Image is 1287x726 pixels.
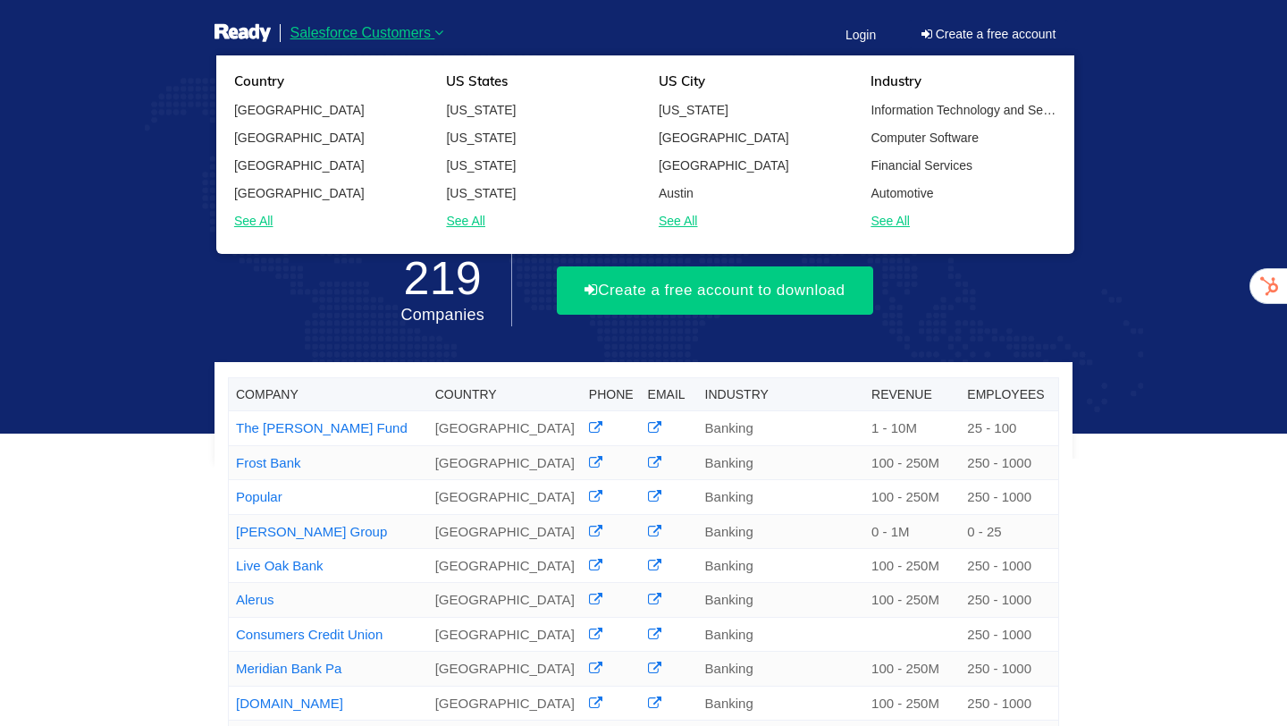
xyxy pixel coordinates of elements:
[428,549,582,583] td: [GEOGRAPHIC_DATA]
[698,549,865,583] td: Banking
[960,378,1058,411] th: Employees
[214,22,271,45] img: logo
[960,617,1058,651] td: 250 - 1000
[214,97,1072,145] h1: Salesforce Customers in Banking
[400,306,484,324] span: Companies
[428,652,582,686] td: [GEOGRAPHIC_DATA]
[960,652,1058,686] td: 250 - 1000
[698,583,865,617] td: Banking
[428,617,582,651] td: [GEOGRAPHIC_DATA]
[428,411,582,445] td: [GEOGRAPHIC_DATA]
[236,627,383,642] a: Consumers Credit Union
[864,652,960,686] td: 100 - 250M
[236,524,387,539] a: [PERSON_NAME] Group
[428,480,582,514] td: [GEOGRAPHIC_DATA]
[400,252,484,304] span: 219
[229,378,428,411] th: Company
[236,558,324,573] a: Live Oak Bank
[864,378,960,411] th: Revenue
[960,480,1058,514] td: 250 - 1000
[698,514,865,548] td: Banking
[698,617,865,651] td: Banking
[698,480,865,514] td: Banking
[960,686,1058,720] td: 250 - 1000
[290,25,431,40] span: Salesforce Customers
[236,661,341,676] a: Meridian Bank Pa
[428,445,582,479] td: [GEOGRAPHIC_DATA]
[960,583,1058,617] td: 250 - 1000
[280,9,455,57] a: Salesforce Customers
[236,489,282,504] a: Popular
[864,686,960,720] td: 100 - 250M
[236,455,301,470] a: Frost Bank
[557,266,873,315] button: Create a free account to download
[909,20,1069,48] a: Create a free account
[864,514,960,548] td: 0 - 1M
[641,378,698,411] th: Email
[236,696,343,711] a: [DOMAIN_NAME]
[864,445,960,479] td: 100 - 250M
[582,378,641,411] th: Phone
[236,420,408,435] a: The [PERSON_NAME] Fund
[698,411,865,445] td: Banking
[428,583,582,617] td: [GEOGRAPHIC_DATA]
[428,514,582,548] td: [GEOGRAPHIC_DATA]
[960,514,1058,548] td: 0 - 25
[835,12,887,57] a: Login
[428,378,582,411] th: Country
[960,445,1058,479] td: 250 - 1000
[864,583,960,617] td: 100 - 250M
[698,686,865,720] td: Banking
[428,686,582,720] td: [GEOGRAPHIC_DATA]
[864,549,960,583] td: 100 - 250M
[236,592,274,607] a: Alerus
[698,445,865,479] td: Banking
[698,378,865,411] th: Industry
[960,549,1058,583] td: 250 - 1000
[960,411,1058,445] td: 25 - 100
[214,158,1072,233] p: We track millions of companies and discovery websites using Salesforce based on our application s...
[864,411,960,445] td: 1 - 10M
[864,480,960,514] td: 100 - 250M
[698,652,865,686] td: Banking
[845,28,876,42] span: Login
